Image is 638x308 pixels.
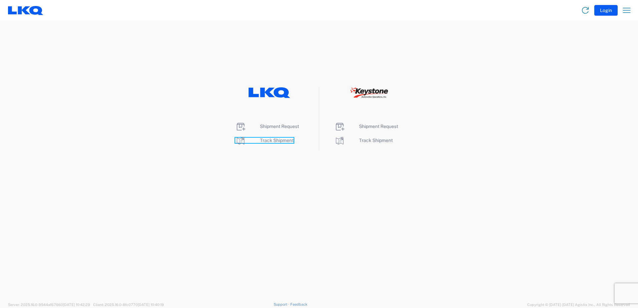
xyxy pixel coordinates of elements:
span: Shipment Request [359,124,398,129]
a: Feedback [290,302,307,306]
span: Client: 2025.16.0-8fc0770 [93,303,164,307]
a: Track Shipment [334,138,393,143]
span: Track Shipment [260,138,294,143]
span: [DATE] 10:40:19 [138,303,164,307]
span: Server: 2025.16.0-9544af67660 [8,303,90,307]
span: Shipment Request [260,124,299,129]
a: Support [274,302,290,306]
a: Shipment Request [235,124,299,129]
span: Track Shipment [359,138,393,143]
a: Track Shipment [235,138,294,143]
span: [DATE] 10:42:29 [63,303,90,307]
span: Copyright © [DATE]-[DATE] Agistix Inc., All Rights Reserved [527,302,630,308]
a: Shipment Request [334,124,398,129]
button: Login [594,5,618,16]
